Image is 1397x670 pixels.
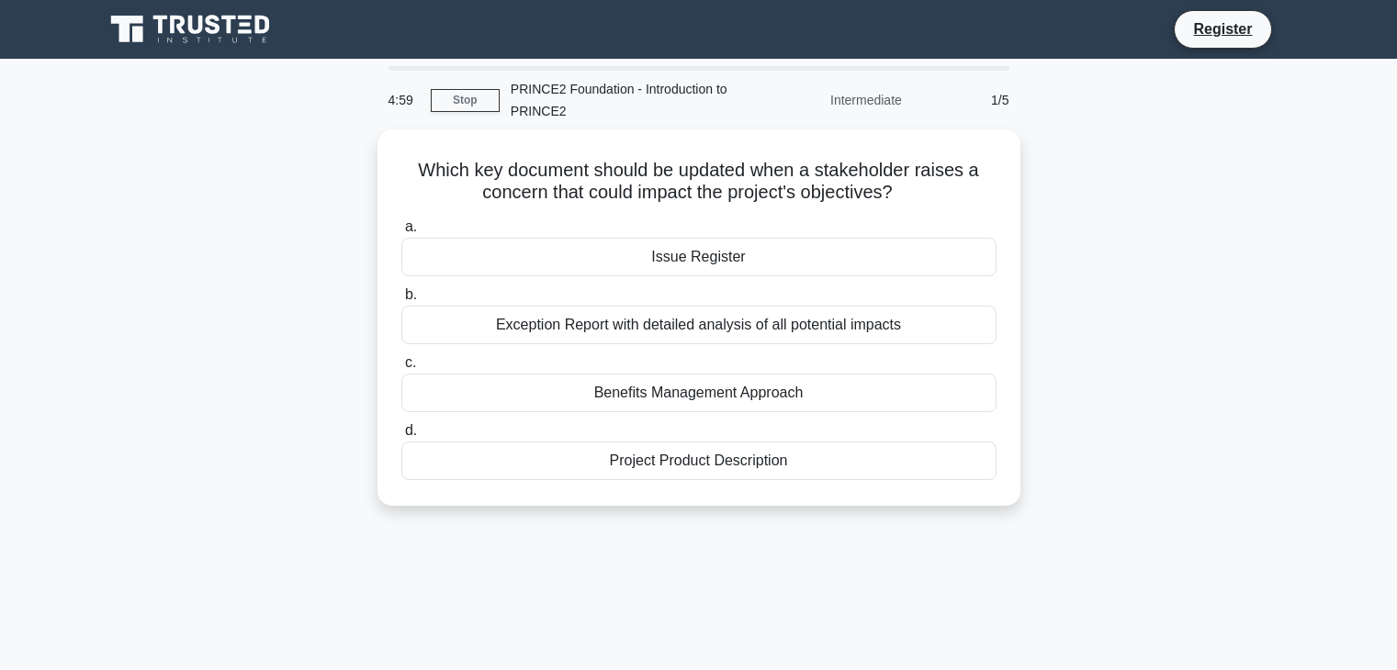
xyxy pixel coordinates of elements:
[1182,17,1263,40] a: Register
[913,82,1020,118] div: 1/5
[405,286,417,302] span: b.
[401,306,997,344] div: Exception Report with detailed analysis of all potential impacts
[401,238,997,276] div: Issue Register
[405,422,417,438] span: d.
[752,82,913,118] div: Intermediate
[405,354,416,370] span: c.
[401,441,997,480] div: Project Product Description
[377,82,431,118] div: 4:59
[431,89,500,112] a: Stop
[405,218,417,234] span: a.
[500,71,752,129] div: PRINCE2 Foundation - Introduction to PRINCE2
[401,374,997,412] div: Benefits Management Approach
[400,159,998,205] h5: Which key document should be updated when a stakeholder raises a concern that could impact the pr...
